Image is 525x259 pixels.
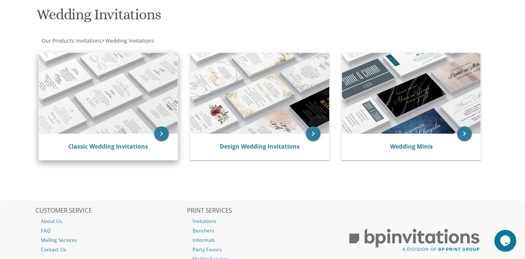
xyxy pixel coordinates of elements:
[102,37,154,44] span: >
[35,235,186,245] a: Mailing Services
[154,126,169,141] a: keyboard_arrow_right
[494,230,518,252] iframe: chat widget
[35,226,186,235] a: FAQ
[75,37,102,44] a: Invitations
[35,245,186,254] a: Contact Us
[187,235,338,245] a: Informals
[342,53,481,134] img: Wedding Minis
[306,126,320,141] a: keyboard_arrow_right
[35,37,263,44] div: :
[190,53,329,134] img: Design Wedding Invitations
[35,207,186,215] h2: CUSTOMER SERVICE
[39,53,178,134] img: Classic Wedding Invitations
[339,222,490,258] img: BP Print Group
[187,216,338,226] a: Invitations
[105,37,154,44] a: Wedding Invitations
[41,37,74,44] a: Our Products
[187,245,338,254] a: Party Favors
[390,142,433,150] a: Wedding Minis
[457,126,472,141] a: keyboard_arrow_right
[36,7,334,28] h1: Wedding Invitations
[68,142,148,150] a: Classic Wedding Invitations
[187,226,338,235] a: Benchers
[35,216,186,226] a: About Us
[187,207,338,215] h2: PRINT SERVICES
[220,142,300,150] a: Design Wedding Invitations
